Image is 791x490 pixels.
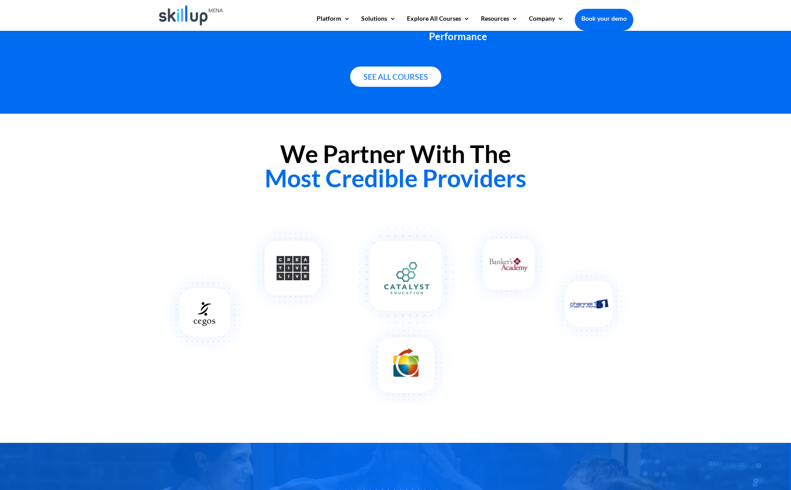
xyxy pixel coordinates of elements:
a: Company [529,15,564,30]
img: Skillup Mena [159,5,223,26]
a: Book your demo [575,9,633,28]
img: partners logos 2 - skillup [348,214,464,411]
a: Resources [481,15,518,30]
a: See all courses [350,67,441,87]
iframe: Chat Widget [640,395,791,490]
img: partners logos 3 - skillup [462,218,633,346]
span: Most Credible Providers [265,163,526,193]
h2: We Partner With The [158,142,633,195]
a: Explore All Courses [407,15,470,30]
a: Solutions [361,15,396,30]
a: Platform [317,15,350,30]
img: partners logos 1 - Skillup [158,217,343,357]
